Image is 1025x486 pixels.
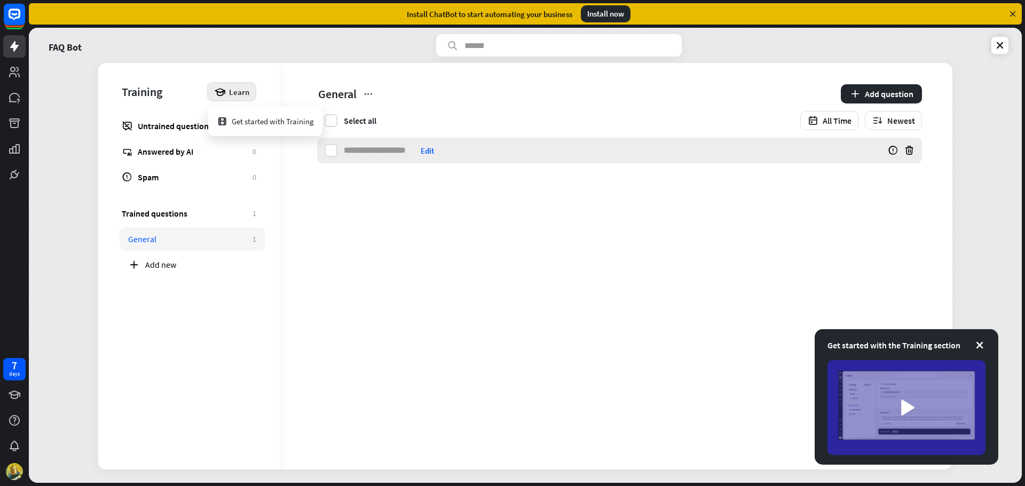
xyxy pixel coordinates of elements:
[865,111,922,130] button: Newest
[217,111,314,132] div: Get started with Training
[138,121,247,131] div: Untrained questions
[9,4,41,36] button: Open LiveChat chat widget
[138,172,247,182] div: Spam
[9,370,20,378] div: days
[253,209,256,218] div: 1
[120,227,265,251] a: General 1
[827,360,985,455] img: image
[253,172,256,182] div: 0
[113,202,265,225] a: Trained questions 1
[138,146,247,157] div: Answered by AI
[841,84,922,103] button: Add question
[49,34,82,57] a: FAQ Bot
[407,9,572,19] div: Install ChatBot to start automating your business
[581,5,630,22] div: Install now
[145,259,256,270] div: Add new
[317,85,358,102] span: General
[253,234,256,244] div: 1
[421,146,434,156] div: Edit
[229,87,249,97] span: Learn
[113,114,265,138] a: Untrained questions 0
[113,165,265,189] a: Spam 0
[344,115,376,126] div: Select all
[122,208,247,219] div: Trained questions
[827,339,985,352] div: Get started with the Training section
[128,234,247,244] div: General
[12,361,17,370] div: 7
[113,140,265,163] a: Answered by AI 0
[3,358,26,380] a: 7 days
[800,111,858,130] button: All Time
[253,147,256,156] div: 0
[122,84,202,99] div: Training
